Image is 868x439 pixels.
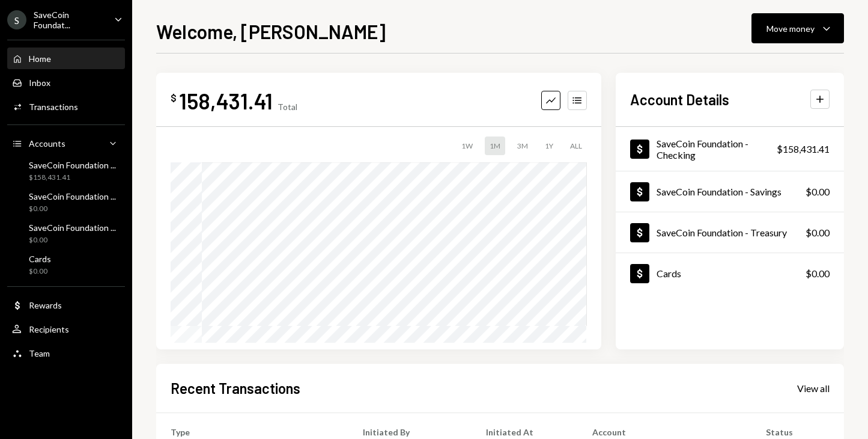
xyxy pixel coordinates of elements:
[7,96,125,117] a: Transactions
[797,382,830,394] div: View all
[657,138,777,161] div: SaveCoin Foundation - Checking
[29,173,116,183] div: $158,431.41
[29,54,51,64] div: Home
[29,235,116,245] div: $0.00
[7,219,125,248] a: SaveCoin Foundation ...$0.00
[171,92,177,104] div: $
[29,78,50,88] div: Inbox
[7,250,125,279] a: Cards$0.00
[7,132,125,154] a: Accounts
[29,254,51,264] div: Cards
[29,300,62,310] div: Rewards
[797,381,830,394] a: View all
[29,204,116,214] div: $0.00
[7,72,125,93] a: Inbox
[29,348,50,358] div: Team
[512,137,533,155] div: 3M
[34,10,105,30] div: SaveCoin Foundat...
[156,19,386,43] h1: Welcome, [PERSON_NAME]
[540,137,558,155] div: 1Y
[485,137,505,155] div: 1M
[806,266,830,281] div: $0.00
[565,137,587,155] div: ALL
[457,137,478,155] div: 1W
[179,87,273,114] div: 158,431.41
[7,188,125,216] a: SaveCoin Foundation ...$0.00
[7,156,125,185] a: SaveCoin Foundation ...$158,431.41
[29,324,69,334] div: Recipients
[777,142,830,156] div: $158,431.41
[7,342,125,364] a: Team
[7,318,125,340] a: Recipients
[616,127,844,171] a: SaveCoin Foundation - Checking$158,431.41
[630,90,729,109] h2: Account Details
[657,227,787,238] div: SaveCoin Foundation - Treasury
[806,226,830,240] div: $0.00
[657,268,681,279] div: Cards
[616,253,844,293] a: Cards$0.00
[29,138,65,149] div: Accounts
[616,171,844,212] a: SaveCoin Foundation - Savings$0.00
[29,160,116,170] div: SaveCoin Foundation ...
[7,10,26,29] div: S
[29,102,78,112] div: Transactions
[29,266,51,277] div: $0.00
[7,294,125,316] a: Rewards
[616,212,844,253] a: SaveCoin Foundation - Treasury$0.00
[7,48,125,69] a: Home
[29,191,116,201] div: SaveCoin Foundation ...
[751,13,844,43] button: Move money
[657,186,782,197] div: SaveCoin Foundation - Savings
[806,185,830,199] div: $0.00
[29,223,116,233] div: SaveCoin Foundation ...
[766,22,815,35] div: Move money
[278,102,297,112] div: Total
[171,378,300,398] h2: Recent Transactions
